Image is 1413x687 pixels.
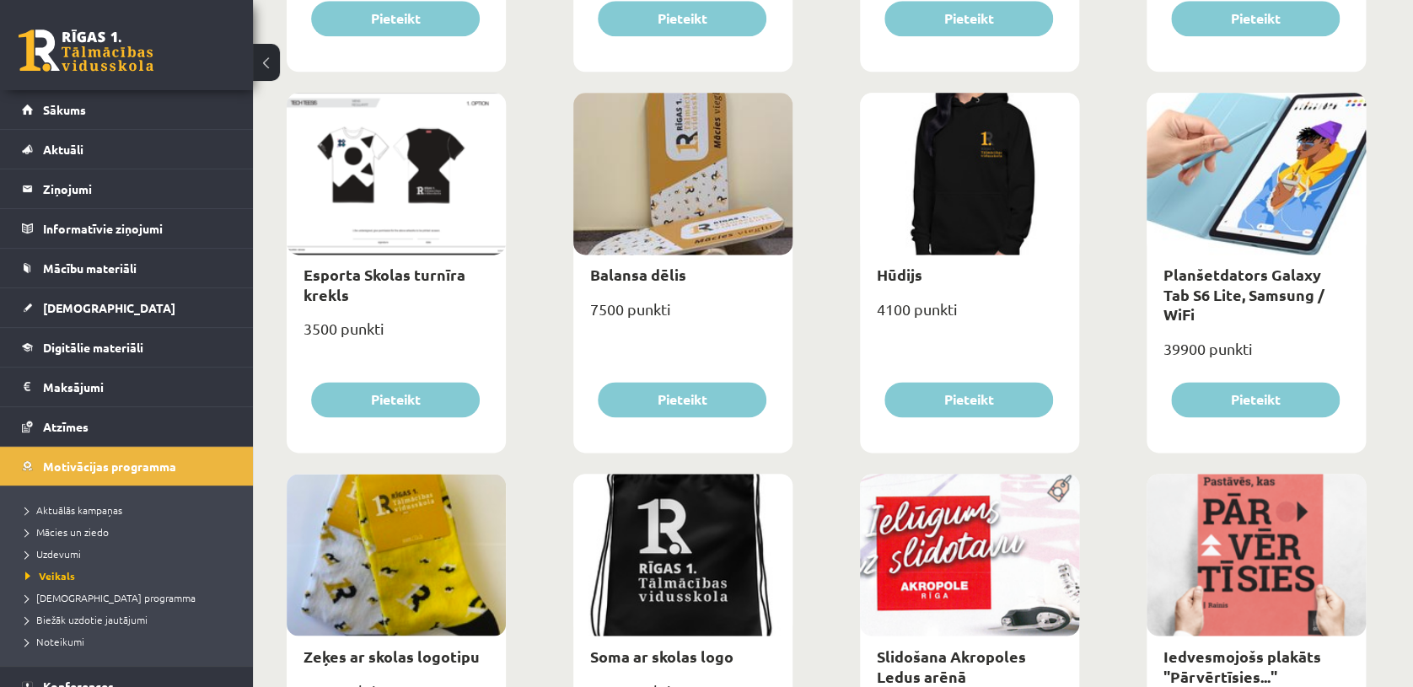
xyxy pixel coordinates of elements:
[22,130,232,169] a: Aktuāli
[1163,646,1321,684] a: Iedvesmojošs plakāts "Pārvērtīsies..."
[311,1,480,36] button: Pieteikt
[25,503,122,517] span: Aktuālās kampaņas
[22,407,232,446] a: Atzīmes
[304,265,465,303] a: Esporta Skolas turnīra krekls
[1163,265,1324,324] a: Planšetdators Galaxy Tab S6 Lite, Samsung / WiFi
[22,169,232,208] a: Ziņojumi
[598,382,766,417] button: Pieteikt
[43,459,176,474] span: Motivācijas programma
[43,142,83,157] span: Aktuāli
[43,102,86,117] span: Sākums
[884,1,1053,36] button: Pieteikt
[1171,1,1340,36] button: Pieteikt
[22,328,232,367] a: Digitālie materiāli
[22,288,232,327] a: [DEMOGRAPHIC_DATA]
[877,265,922,284] a: Hūdijs
[304,646,480,665] a: Zeķes ar skolas logotipu
[22,209,232,248] a: Informatīvie ziņojumi
[25,613,148,626] span: Biežāk uzdotie jautājumi
[19,30,153,72] a: Rīgas 1. Tālmācības vidusskola
[860,295,1079,337] div: 4100 punkti
[25,546,236,561] a: Uzdevumi
[43,169,232,208] legend: Ziņojumi
[25,502,236,518] a: Aktuālās kampaņas
[598,1,766,36] button: Pieteikt
[43,209,232,248] legend: Informatīvie ziņojumi
[573,295,792,337] div: 7500 punkti
[311,382,480,417] button: Pieteikt
[22,90,232,129] a: Sākums
[43,300,175,315] span: [DEMOGRAPHIC_DATA]
[287,314,506,357] div: 3500 punkti
[25,547,81,561] span: Uzdevumi
[877,646,1026,684] a: Slidošana Akropoles Ledus arēnā
[43,419,89,434] span: Atzīmes
[22,447,232,486] a: Motivācijas programma
[884,382,1053,417] button: Pieteikt
[43,260,137,276] span: Mācību materiāli
[25,568,236,583] a: Veikals
[1041,474,1079,502] img: Populāra prece
[25,591,196,604] span: [DEMOGRAPHIC_DATA] programma
[1171,382,1340,417] button: Pieteikt
[1147,335,1366,377] div: 39900 punkti
[25,524,236,539] a: Mācies un ziedo
[25,635,84,648] span: Noteikumi
[25,525,109,539] span: Mācies un ziedo
[25,634,236,649] a: Noteikumi
[43,368,232,406] legend: Maksājumi
[590,646,733,665] a: Soma ar skolas logo
[25,612,236,627] a: Biežāk uzdotie jautājumi
[22,368,232,406] a: Maksājumi
[590,265,686,284] a: Balansa dēlis
[25,590,236,605] a: [DEMOGRAPHIC_DATA] programma
[43,340,143,355] span: Digitālie materiāli
[22,249,232,287] a: Mācību materiāli
[25,569,75,582] span: Veikals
